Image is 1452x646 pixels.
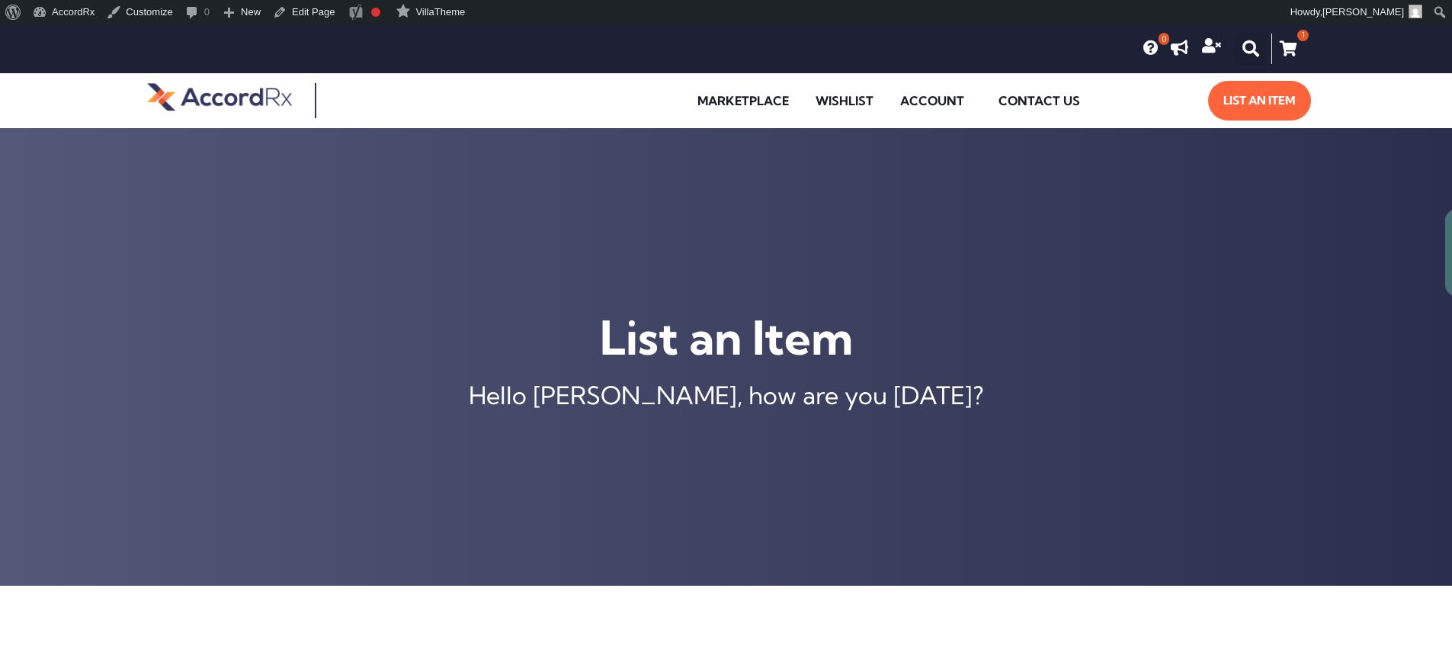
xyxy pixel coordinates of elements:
[147,81,292,113] img: default-logo
[8,307,1444,368] h1: List an Item
[1159,33,1169,45] span: 0
[686,83,800,118] a: Marketplace
[987,83,1091,118] a: Contact Us
[1223,88,1296,113] span: List an Item
[1322,6,1404,18] span: [PERSON_NAME]
[1297,30,1309,41] div: 1
[371,8,380,17] div: Focus keyphrase not set
[889,83,983,118] a: Account
[1208,81,1311,121] a: List an Item
[8,383,1444,407] div: Hello [PERSON_NAME], how are you [DATE]?
[1143,40,1159,56] a: 0
[804,83,885,118] a: Wishlist
[1271,34,1305,64] a: 1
